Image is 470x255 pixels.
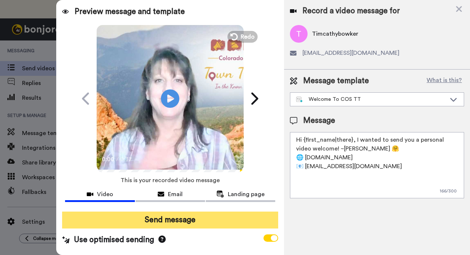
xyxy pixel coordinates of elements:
span: 0:37 [120,155,133,164]
span: Landing page [228,190,265,199]
textarea: Hi {first_name|there}, I wanted to send you a personal video welcome! ~[PERSON_NAME] 🤗 🌐 [DOMAIN_... [290,132,464,198]
button: What is this? [424,75,464,86]
img: nextgen-template.svg [296,97,303,103]
div: Welcome To COS TT [296,96,446,103]
span: / [116,155,119,164]
span: Message [303,115,335,126]
span: 0:00 [102,155,115,164]
span: This is your recorded video message [121,172,220,188]
span: Message template [303,75,369,86]
span: Email [168,190,183,199]
button: Send message [62,212,278,229]
span: Video [97,190,113,199]
span: Use optimised sending [74,234,154,245]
